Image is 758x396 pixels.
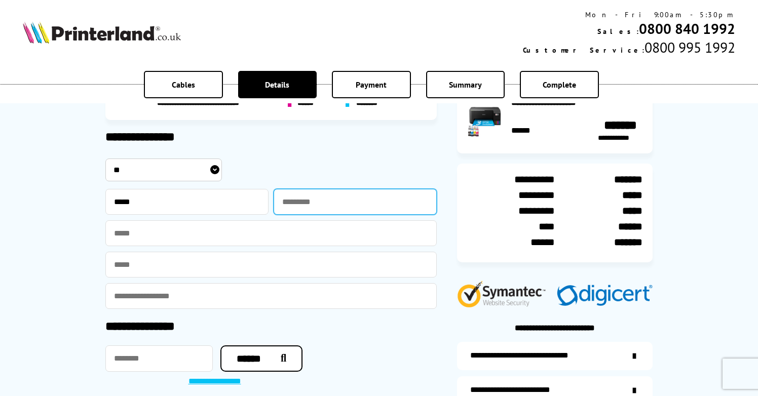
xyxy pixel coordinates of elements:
span: Customer Service: [523,46,645,55]
a: 0800 840 1992 [639,19,735,38]
a: additional-ink [457,342,653,370]
span: Payment [356,80,387,90]
div: Mon - Fri 9:00am - 5:30pm [523,10,735,19]
span: Cables [172,80,195,90]
span: 0800 995 1992 [645,38,735,57]
span: Summary [449,80,482,90]
span: Complete [543,80,576,90]
span: Details [265,80,289,90]
img: Printerland Logo [23,21,181,44]
span: Sales: [597,27,639,36]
